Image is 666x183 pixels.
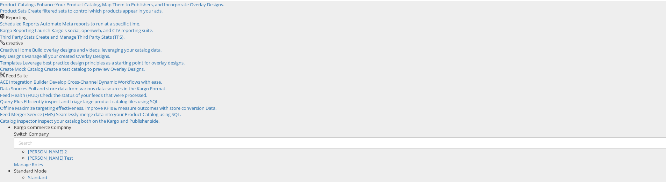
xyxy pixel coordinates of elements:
[40,91,147,98] span: Check the status of your feeds that were processed.
[56,110,181,117] span: Seamlessly merge data into your Product Catalog using SQL.
[28,154,73,160] a: [PERSON_NAME] Test
[28,85,166,91] span: Pull and store data from various data sources in the Kargo Format.
[32,46,162,52] span: Build overlay designs and videos, leveraging your catalog data.
[6,72,28,78] span: Feed Suite
[14,161,43,167] a: Manage Roles
[49,78,162,84] span: Develop Cross-Channel Dynamic Workflows with ease.
[37,1,224,7] span: Enhance Your Product Catalog, Map Them to Publishers, and Incorporate Overlay Designs.
[15,104,216,110] span: Maximize targeting effectiveness, improve KPIs & measure outcomes with store conversion Data.
[14,123,71,130] span: Kargo Commerce Company
[24,98,159,104] span: Efficiently inspect and triage large product catalog files using SQL.
[6,14,27,20] span: Reporting
[23,59,185,65] span: Leverage best practice design principles as a starting point for overlay designs.
[28,7,163,13] span: Create filtered sets to control which products appear in your ads.
[38,117,159,123] span: Inspect your catalog both on the Kargo and Publisher side.
[14,167,46,173] span: Standard Mode
[28,174,47,180] a: Standard
[40,20,140,26] span: Automate Meta reports to run at a specific time.
[44,65,145,71] span: Create a test catalog to preview Overlay Designs.
[25,52,110,59] span: Manage all your created Overlay Designs.
[28,148,67,154] a: [PERSON_NAME] 2
[35,26,153,33] span: Launch Kargo's social, openweb, and CTV reporting suite.
[36,33,124,39] span: Create and Manage Third Party Stats (TPS).
[6,39,23,46] span: Creative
